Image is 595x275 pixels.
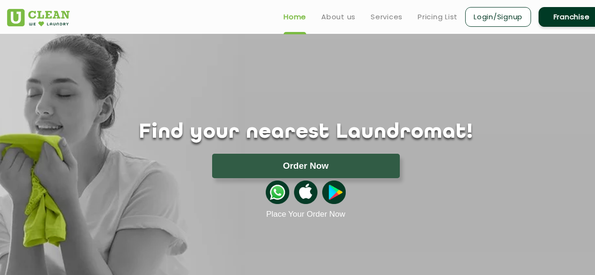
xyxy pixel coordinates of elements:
a: Login/Signup [465,7,531,27]
button: Order Now [212,154,400,178]
img: playstoreicon.png [322,181,346,204]
img: whatsappicon.png [266,181,289,204]
a: About us [321,11,356,23]
a: Home [284,11,306,23]
img: UClean Laundry and Dry Cleaning [7,9,70,26]
a: Place Your Order Now [266,210,345,219]
img: apple-icon.png [294,181,317,204]
a: Services [371,11,403,23]
a: Pricing List [418,11,458,23]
